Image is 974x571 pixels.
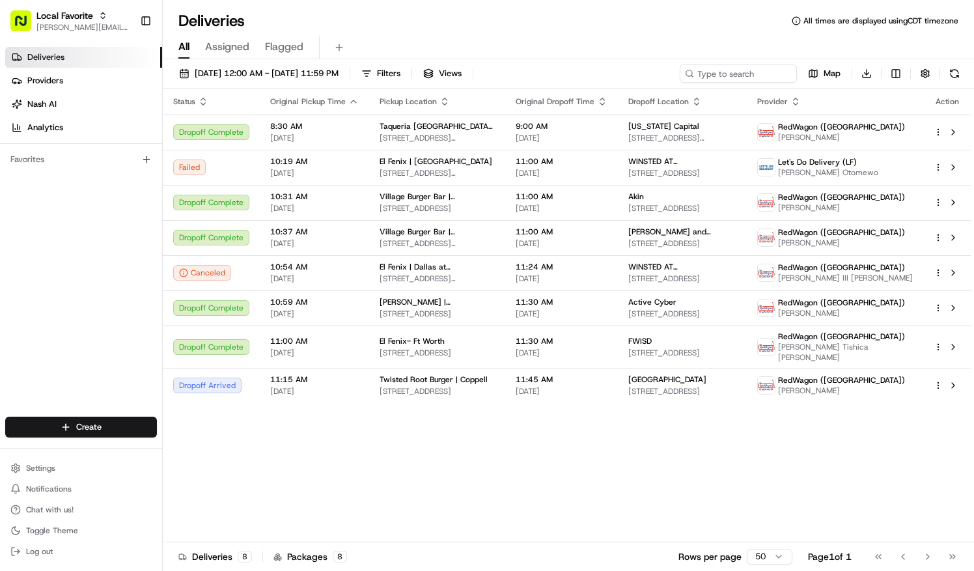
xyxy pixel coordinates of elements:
span: Twisted Root Burger | Coppell [380,374,488,385]
span: Create [76,421,102,433]
span: [STREET_ADDRESS][PERSON_NAME] [380,273,495,284]
span: Settings [26,463,55,473]
span: 11:45 AM [516,374,607,385]
span: Deliveries [27,51,64,63]
span: [PERSON_NAME] Tishica [PERSON_NAME] [778,342,913,363]
span: [PERSON_NAME] and [PERSON_NAME], Neurology [628,227,736,237]
button: Refresh [945,64,964,83]
span: Status [173,96,195,107]
span: RedWagon ([GEOGRAPHIC_DATA]) [778,262,905,273]
img: time_to_eat_nevada_logo [758,229,775,246]
button: Local Favorite[PERSON_NAME][EMAIL_ADDRESS][PERSON_NAME][DOMAIN_NAME] [5,5,135,36]
span: Views [439,68,462,79]
img: time_to_eat_nevada_logo [758,194,775,211]
span: RedWagon ([GEOGRAPHIC_DATA]) [778,192,905,202]
span: [STREET_ADDRESS] [380,203,495,214]
h1: Deliveries [178,10,245,31]
span: [DATE] [516,386,607,397]
span: Chat with us! [26,505,74,515]
button: [DATE] 12:00 AM - [DATE] 11:59 PM [173,64,344,83]
span: RedWagon ([GEOGRAPHIC_DATA]) [778,227,905,238]
button: Notifications [5,480,157,498]
button: Toggle Theme [5,522,157,540]
span: [PERSON_NAME] [778,308,905,318]
span: RedWagon ([GEOGRAPHIC_DATA]) [778,375,905,385]
span: 11:24 AM [516,262,607,272]
img: time_to_eat_nevada_logo [758,339,775,355]
span: [STREET_ADDRESS][PERSON_NAME] [380,168,495,178]
div: 8 [238,551,252,563]
span: FWISD [628,336,652,346]
span: [STREET_ADDRESS] [628,309,736,319]
span: [DATE] 12:00 AM - [DATE] 11:59 PM [195,68,339,79]
span: [DATE] [270,168,359,178]
span: [US_STATE] Capital [628,121,699,132]
span: Toggle Theme [26,525,78,536]
div: 8 [333,551,347,563]
button: Map [802,64,846,83]
span: [DATE] [516,273,607,284]
span: Assigned [205,39,249,55]
img: time_to_eat_nevada_logo [758,124,775,141]
span: Map [824,68,841,79]
div: Packages [273,550,347,563]
div: Page 1 of 1 [808,550,852,563]
span: WINSTED AT [GEOGRAPHIC_DATA] [628,262,736,272]
span: Pickup Location [380,96,437,107]
span: El Fenix- Ft Worth [380,336,445,346]
span: [DATE] [270,273,359,284]
span: [STREET_ADDRESS] [628,273,736,284]
span: Village Burger Bar | [GEOGRAPHIC_DATA] [380,191,495,202]
span: Active Cyber [628,297,676,307]
span: [STREET_ADDRESS] [380,348,495,358]
span: RedWagon ([GEOGRAPHIC_DATA]) [778,298,905,308]
span: 11:30 AM [516,297,607,307]
a: Nash AI [5,94,162,115]
span: 10:31 AM [270,191,359,202]
span: 8:30 AM [270,121,359,132]
span: Dropoff Location [628,96,689,107]
div: Canceled [173,265,231,281]
span: 11:30 AM [516,336,607,346]
button: Log out [5,542,157,561]
span: Provider [757,96,788,107]
span: [PERSON_NAME] [778,385,905,396]
span: [PERSON_NAME] Otomewo [778,167,878,178]
img: time_to_eat_nevada_logo [758,264,775,281]
span: [PERSON_NAME] [778,202,905,213]
span: [STREET_ADDRESS] [628,238,736,249]
span: [DATE] [516,238,607,249]
span: [PERSON_NAME] | [PERSON_NAME] [380,297,495,307]
span: [DATE] [516,133,607,143]
span: [DATE] [270,238,359,249]
span: 10:37 AM [270,227,359,237]
span: [GEOGRAPHIC_DATA] [628,374,706,385]
div: Action [934,96,961,107]
button: Views [417,64,467,83]
span: All times are displayed using CDT timezone [803,16,958,26]
span: RedWagon ([GEOGRAPHIC_DATA]) [778,331,905,342]
a: Deliveries [5,47,162,68]
span: RedWagon ([GEOGRAPHIC_DATA]) [778,122,905,132]
img: time_to_eat_nevada_logo [758,377,775,394]
span: [STREET_ADDRESS] [628,348,736,358]
span: El Fenix | [GEOGRAPHIC_DATA] [380,156,492,167]
span: [STREET_ADDRESS] [380,309,495,319]
span: Log out [26,546,53,557]
span: 11:00 AM [516,191,607,202]
span: El Fenix | Dallas at [GEOGRAPHIC_DATA][PERSON_NAME] [380,262,495,272]
span: [DATE] [516,309,607,319]
span: [DATE] [270,133,359,143]
button: Local Favorite [36,9,93,22]
span: [DATE] [270,386,359,397]
span: 11:00 AM [516,156,607,167]
span: 11:00 AM [516,227,607,237]
span: [DATE] [270,348,359,358]
a: Analytics [5,117,162,138]
button: Chat with us! [5,501,157,519]
span: [PERSON_NAME] III [PERSON_NAME] [778,273,913,283]
span: [STREET_ADDRESS] [628,386,736,397]
span: Original Dropoff Time [516,96,594,107]
span: [STREET_ADDRESS] [628,203,736,214]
